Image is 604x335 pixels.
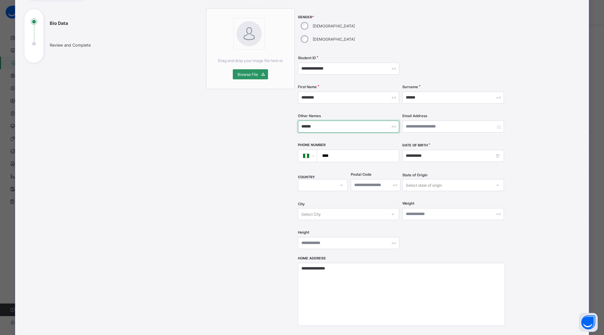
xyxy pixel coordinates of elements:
[238,72,258,77] span: Browse File
[298,230,309,235] label: Height
[298,143,326,147] label: Phone Number
[298,85,317,89] label: First Name
[313,24,355,28] label: [DEMOGRAPHIC_DATA]
[298,175,315,179] span: COUNTRY
[313,37,355,42] label: [DEMOGRAPHIC_DATA]
[402,173,428,177] span: State of Origin
[402,201,414,206] label: Weight
[402,143,428,147] label: Date of Birth
[237,21,262,46] img: bannerImage
[298,114,321,118] label: Other Names
[218,58,283,63] span: Drag and drop your image file here or
[298,202,305,206] span: City
[298,256,326,260] label: Home Address
[206,8,295,89] div: bannerImageDrag and drop your image file here orBrowse File
[301,208,321,220] div: Select City
[402,85,418,89] label: Surname
[351,172,372,177] label: Postal Code
[406,179,442,191] div: Select state of origin
[298,15,399,19] span: Gender
[298,56,316,60] label: Student ID
[402,114,427,118] label: Email Address
[579,313,598,332] button: Open asap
